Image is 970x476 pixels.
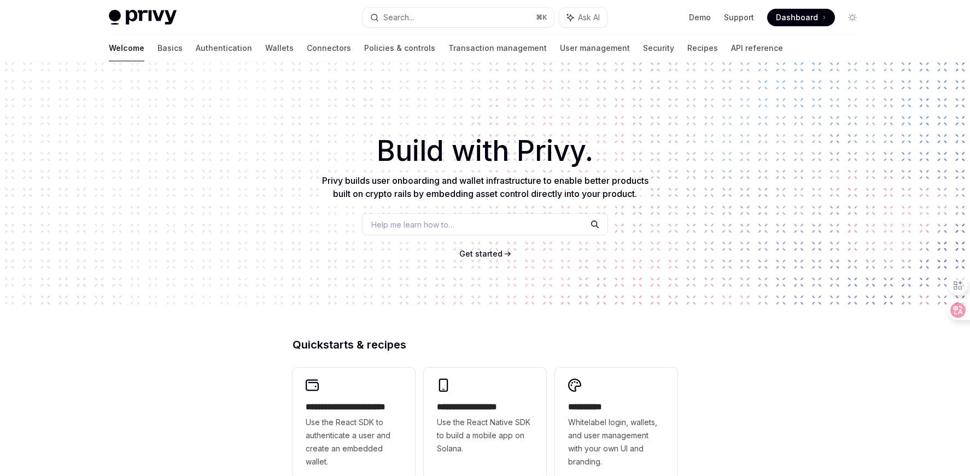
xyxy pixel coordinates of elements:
[364,35,435,61] a: Policies & controls
[371,219,454,230] span: Help me learn how to…
[687,35,718,61] a: Recipes
[459,248,502,259] a: Get started
[559,8,607,27] button: Ask AI
[724,12,754,23] a: Support
[731,35,783,61] a: API reference
[776,12,818,23] span: Dashboard
[437,416,533,455] span: Use the React Native SDK to build a mobile app on Solana.
[448,35,547,61] a: Transaction management
[109,35,144,61] a: Welcome
[643,35,674,61] a: Security
[383,11,414,24] div: Search...
[109,10,177,25] img: light logo
[377,141,593,161] span: Build with Privy.
[560,35,630,61] a: User management
[265,35,294,61] a: Wallets
[844,9,861,26] button: Toggle dark mode
[307,35,351,61] a: Connectors
[322,175,648,199] span: Privy builds user onboarding and wallet infrastructure to enable better products built on crypto ...
[363,8,554,27] button: Search...⌘K
[196,35,252,61] a: Authentication
[536,13,547,22] span: ⌘ K
[306,416,402,468] span: Use the React SDK to authenticate a user and create an embedded wallet.
[157,35,183,61] a: Basics
[578,12,600,23] span: Ask AI
[459,249,502,258] span: Get started
[767,9,835,26] a: Dashboard
[293,339,406,350] span: Quickstarts & recipes
[568,416,664,468] span: Whitelabel login, wallets, and user management with your own UI and branding.
[689,12,711,23] a: Demo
